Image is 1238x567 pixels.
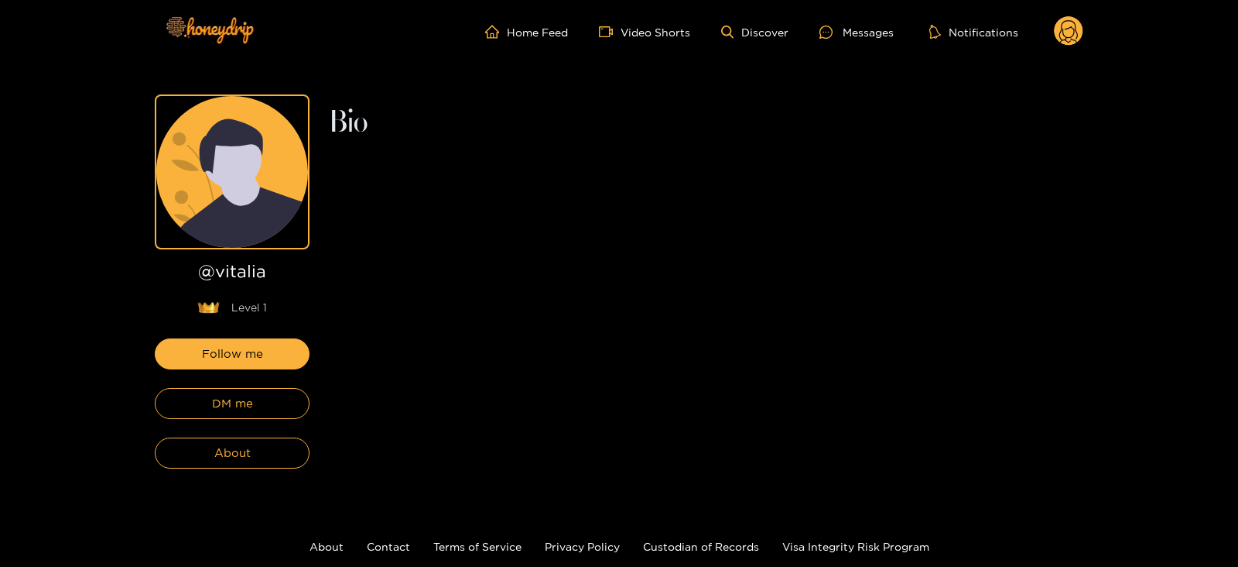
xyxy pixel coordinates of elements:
[545,541,620,552] a: Privacy Policy
[485,25,507,39] span: home
[599,25,621,39] span: video-camera
[599,25,690,39] a: Video Shorts
[155,262,309,287] h1: @ vitalia
[367,541,410,552] a: Contact
[485,25,568,39] a: Home Feed
[202,345,263,363] span: Follow me
[231,300,267,315] span: Level 1
[328,110,1083,136] h2: Bio
[155,438,309,469] button: About
[214,444,251,462] span: About
[782,541,929,552] a: Visa Integrity Risk Program
[433,541,522,552] a: Terms of Service
[197,301,220,314] img: lavel grade
[309,541,344,552] a: About
[925,24,1023,40] button: Notifications
[819,23,894,41] div: Messages
[721,26,788,39] a: Discover
[212,394,253,413] span: DM me
[643,541,759,552] a: Custodian of Records
[155,338,309,369] button: Follow me
[155,388,309,419] button: DM me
